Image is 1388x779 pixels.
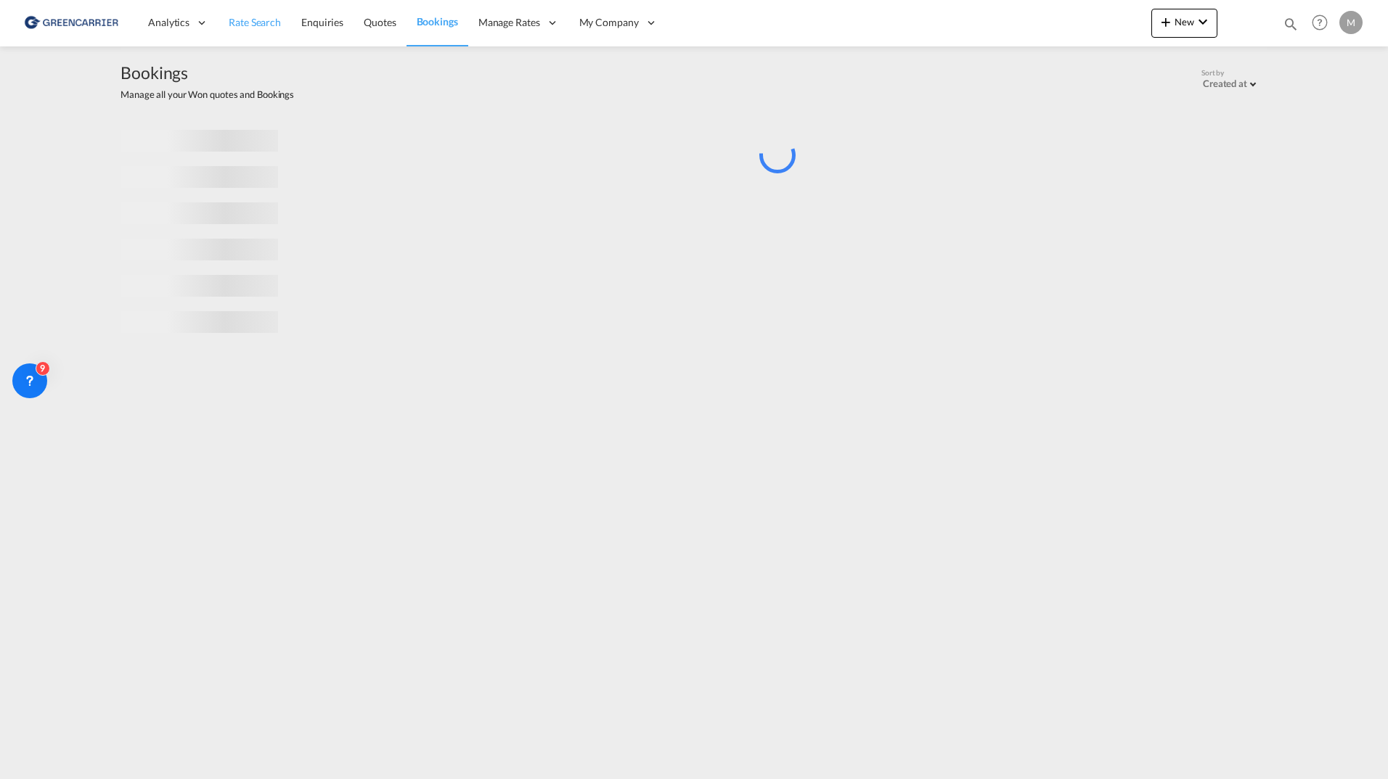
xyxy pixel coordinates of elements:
span: Bookings [417,15,458,28]
span: Manage Rates [478,15,540,30]
span: Rate Search [229,16,281,28]
md-icon: icon-plus 400-fg [1157,13,1175,30]
span: Help [1307,10,1332,35]
span: Bookings [121,61,294,84]
div: icon-magnify [1283,16,1299,38]
div: Help [1307,10,1339,36]
span: Manage all your Won quotes and Bookings [121,88,294,101]
span: Enquiries [301,16,343,28]
md-icon: icon-magnify [1283,16,1299,32]
span: Sort by [1201,67,1224,78]
div: M [1339,11,1363,34]
span: New [1157,16,1212,28]
md-icon: icon-chevron-down [1194,13,1212,30]
span: Analytics [148,15,189,30]
span: My Company [579,15,639,30]
button: icon-plus 400-fgNewicon-chevron-down [1151,9,1217,38]
div: Created at [1203,78,1247,89]
img: b0b18ec08afe11efb1d4932555f5f09d.png [22,7,120,39]
span: Quotes [364,16,396,28]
